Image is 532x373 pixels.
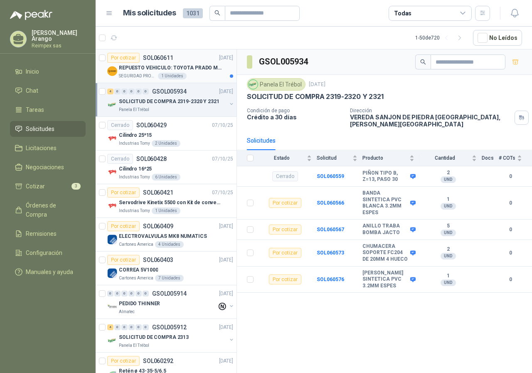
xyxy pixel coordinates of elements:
[152,324,187,330] p: GSOL005912
[119,199,222,207] p: Servodrive Kinetix 5500 con Kit de conversión y filtro (Ref 41350505)
[482,150,499,166] th: Docs
[317,200,344,206] a: SOL060566
[119,342,149,349] p: Panela El Trébol
[96,184,236,218] a: Por cotizarSOL06042107/10/25 Company LogoServodrive Kinetix 5500 con Kit de conversión y filtro (...
[247,78,305,91] div: Panela El Trébol
[499,173,522,180] b: 0
[362,223,408,236] b: ANILLO TRABA BOMBA JACTO
[212,189,233,197] p: 07/10/25
[107,53,140,63] div: Por cotizar
[107,291,113,296] div: 0
[183,8,203,18] span: 1031
[317,277,344,282] b: SOL060576
[119,131,152,139] p: Cilindro 25*15
[107,235,117,245] img: Company Logo
[10,83,86,99] a: Chat
[415,31,466,44] div: 1 - 50 de 720
[362,150,419,166] th: Producto
[247,114,343,121] p: Crédito a 30 días
[107,302,117,312] img: Company Logo
[107,120,133,130] div: Cerrado
[441,279,456,286] div: UND
[96,218,236,252] a: Por cotizarSOL060409[DATE] Company LogoELECTROVALVULAS MK8 NUMATICSCartones America4 Unidades
[152,140,180,147] div: 2 Unidades
[107,188,140,198] div: Por cotizar
[143,223,173,229] p: SOL060409
[119,266,158,274] p: CORREA 5V1000
[10,178,86,194] a: Cotizar3
[247,108,343,114] p: Condición de pago
[107,167,117,177] img: Company Logo
[128,324,135,330] div: 0
[362,190,408,216] b: BANDA SINTETICA PVC BLANCA 3.2MM ESPES
[143,89,149,94] div: 0
[26,105,44,114] span: Tareas
[119,275,153,282] p: Cartones America
[269,225,301,235] div: Por cotizar
[143,257,173,263] p: SOL060403
[136,122,167,128] p: SOL060429
[219,324,233,331] p: [DATE]
[107,221,140,231] div: Por cotizar
[499,155,515,161] span: # COTs
[26,163,64,172] span: Negociaciones
[499,226,522,234] b: 0
[119,73,156,79] p: SEGURIDAD PROVISER LTDA
[26,67,39,76] span: Inicio
[441,230,456,236] div: UND
[143,55,173,61] p: SOL060611
[269,198,301,208] div: Por cotizar
[269,274,301,284] div: Por cotizar
[219,54,233,62] p: [DATE]
[119,64,222,72] p: REPUESTO VEHICULO: TOYOTA PRADO MODELO 2013, CILINDRAJE 2982
[219,357,233,365] p: [DATE]
[107,86,235,113] a: 4 0 0 0 0 0 GSOL005934[DATE] Company LogoSOLICITUD DE COMPRA 2319-2320 Y 2321Panela El Trébol
[212,121,233,129] p: 07/10/25
[32,30,86,42] p: [PERSON_NAME] Arango
[107,336,117,346] img: Company Logo
[155,241,184,248] div: 4 Unidades
[107,100,117,110] img: Company Logo
[119,241,153,248] p: Cartones America
[128,89,135,94] div: 0
[119,106,149,113] p: Panela El Trébol
[107,268,117,278] img: Company Logo
[71,183,81,190] span: 3
[10,159,86,175] a: Negociaciones
[143,358,173,364] p: SOL060292
[317,250,344,256] a: SOL060573
[317,173,344,179] a: SOL060559
[152,89,187,94] p: GSOL005934
[114,89,121,94] div: 0
[499,249,522,257] b: 0
[26,143,57,153] span: Licitaciones
[10,64,86,79] a: Inicio
[119,300,160,308] p: PEDIDO THINNER
[143,324,149,330] div: 0
[121,324,128,330] div: 0
[26,267,73,277] span: Manuales y ayuda
[107,89,113,94] div: 4
[499,150,532,166] th: # COTs
[420,59,426,65] span: search
[119,232,207,240] p: ELECTROVALVULAS MK8 NUMATICS
[119,333,189,341] p: SOLICITUD DE COMPRA 2313
[362,270,408,289] b: [PERSON_NAME] SINTETICA PVC 3.2MM ESPES
[350,108,511,114] p: Dirección
[107,324,113,330] div: 4
[152,207,180,214] div: 1 Unidades
[107,66,117,76] img: Company Logo
[441,203,456,210] div: UND
[362,155,408,161] span: Producto
[119,140,150,147] p: Industrias Tomy
[119,309,135,315] p: Almatec
[121,291,128,296] div: 0
[219,222,233,230] p: [DATE]
[128,291,135,296] div: 0
[155,275,184,282] div: 7 Unidades
[350,114,511,128] p: VEREDA SANJON DE PIEDRA [GEOGRAPHIC_DATA] , [PERSON_NAME][GEOGRAPHIC_DATA]
[26,201,78,219] span: Órdenes de Compra
[212,155,233,163] p: 07/10/25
